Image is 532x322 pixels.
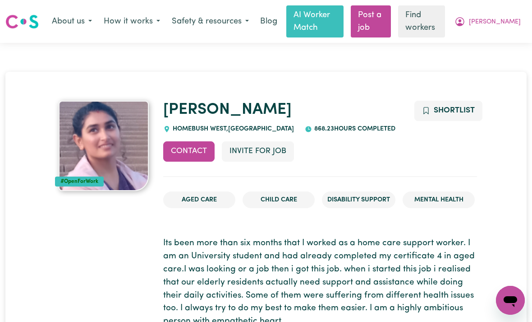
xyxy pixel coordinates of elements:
[163,102,292,118] a: [PERSON_NAME]
[403,191,475,209] li: Mental Health
[449,12,527,31] button: My Account
[322,191,395,209] li: Disability Support
[5,14,39,30] img: Careseekers logo
[55,177,104,187] div: #OpenForWork
[351,5,391,37] a: Post a job
[496,286,525,315] iframe: Button to launch messaging window
[286,5,344,37] a: AI Worker Match
[312,126,395,132] span: 868.23 hours completed
[55,101,152,191] a: Prasamsha's profile picture'#OpenForWork
[163,141,215,161] button: Contact
[46,12,98,31] button: About us
[434,107,475,114] span: Shortlist
[98,12,166,31] button: How it works
[166,12,255,31] button: Safety & resources
[170,126,294,132] span: HOMEBUSH WEST , [GEOGRAPHIC_DATA]
[222,141,294,161] button: Invite for Job
[59,101,149,191] img: Prasamsha
[163,191,235,209] li: Aged Care
[255,12,283,32] a: Blog
[243,191,315,209] li: Child care
[5,11,39,32] a: Careseekers logo
[398,5,445,37] a: Find workers
[469,17,521,27] span: [PERSON_NAME]
[414,101,482,121] button: Add to shortlist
